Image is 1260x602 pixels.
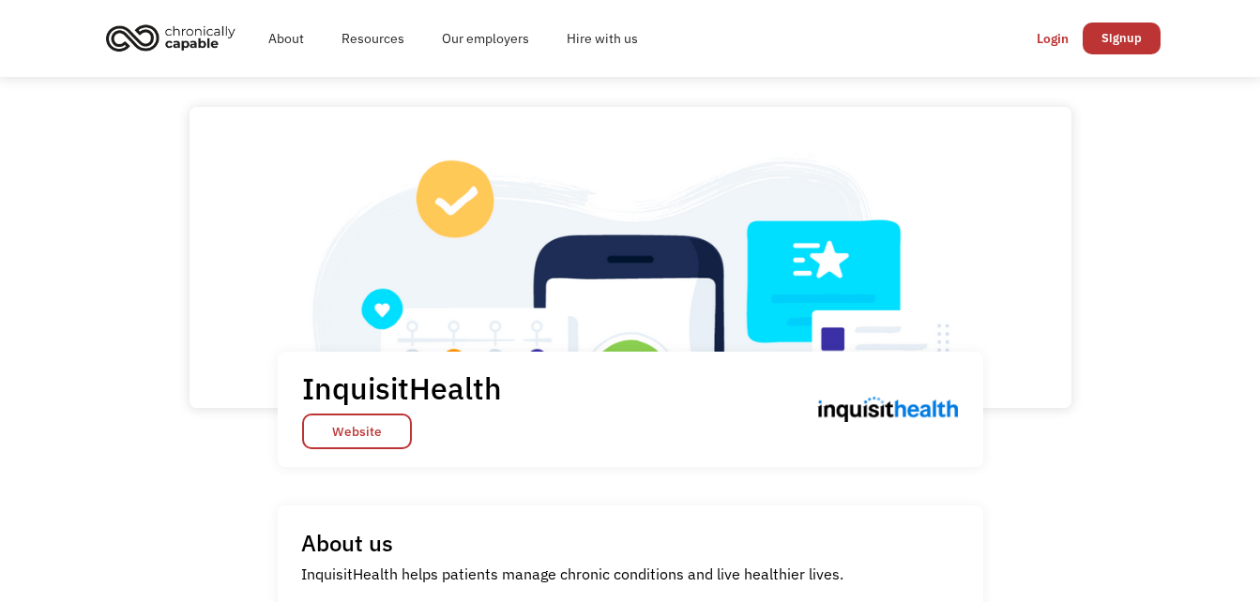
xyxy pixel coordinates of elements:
[1023,23,1083,54] a: Login
[302,414,412,449] a: Website
[1083,23,1161,54] a: Signup
[323,8,423,68] a: Resources
[1037,27,1069,50] div: Login
[301,563,960,585] p: InquisitHealth helps patients manage chronic conditions and live healthier lives.
[100,17,250,58] a: home
[302,369,502,407] h1: InquisitHealth
[100,17,241,58] img: Chronically Capable logo
[301,529,393,557] h1: About us
[250,8,323,68] a: About
[548,8,657,68] a: Hire with us
[423,8,548,68] a: Our employers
